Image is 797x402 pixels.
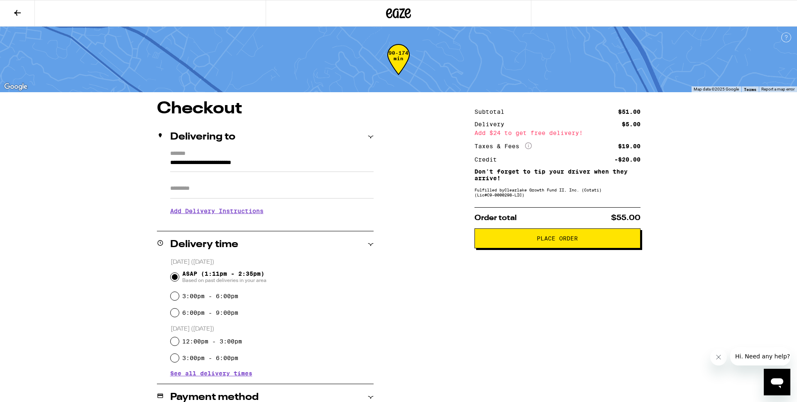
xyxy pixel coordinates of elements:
[182,338,242,345] label: 12:00pm - 3:00pm
[474,130,641,136] div: Add $24 to get free delivery!
[618,109,641,115] div: $51.00
[182,355,238,361] label: 3:00pm - 6:00pm
[744,87,756,92] a: Terms
[622,121,641,127] div: $5.00
[474,142,532,150] div: Taxes & Fees
[611,214,641,222] span: $55.00
[614,157,641,162] div: -$20.00
[764,369,790,395] iframe: Button to launch messaging window
[170,132,235,142] h2: Delivering to
[474,214,517,222] span: Order total
[710,349,727,365] iframe: Close message
[694,87,739,91] span: Map data ©2025 Google
[761,87,795,91] a: Report a map error
[537,235,578,241] span: Place Order
[474,187,641,197] div: Fulfilled by Clearlake Growth Fund II, Inc. (Cotati) (Lic# C9-0000298-LIC )
[171,258,374,266] p: [DATE] ([DATE])
[474,228,641,248] button: Place Order
[474,109,510,115] div: Subtotal
[182,270,266,284] span: ASAP (1:11pm - 2:35pm)
[474,121,510,127] div: Delivery
[2,81,29,92] img: Google
[182,277,266,284] span: Based on past deliveries in your area
[182,293,238,299] label: 3:00pm - 6:00pm
[387,50,410,81] div: 90-174 min
[182,309,238,316] label: 6:00pm - 9:00pm
[157,100,374,117] h1: Checkout
[2,81,29,92] a: Open this area in Google Maps (opens a new window)
[474,157,503,162] div: Credit
[170,201,374,221] h3: Add Delivery Instructions
[730,347,790,365] iframe: Message from company
[171,325,374,333] p: [DATE] ([DATE])
[170,370,252,376] button: See all delivery times
[170,221,374,227] p: We'll contact you at [PHONE_NUMBER] when we arrive
[170,240,238,250] h2: Delivery time
[474,168,641,181] p: Don't forget to tip your driver when they arrive!
[618,143,641,149] div: $19.00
